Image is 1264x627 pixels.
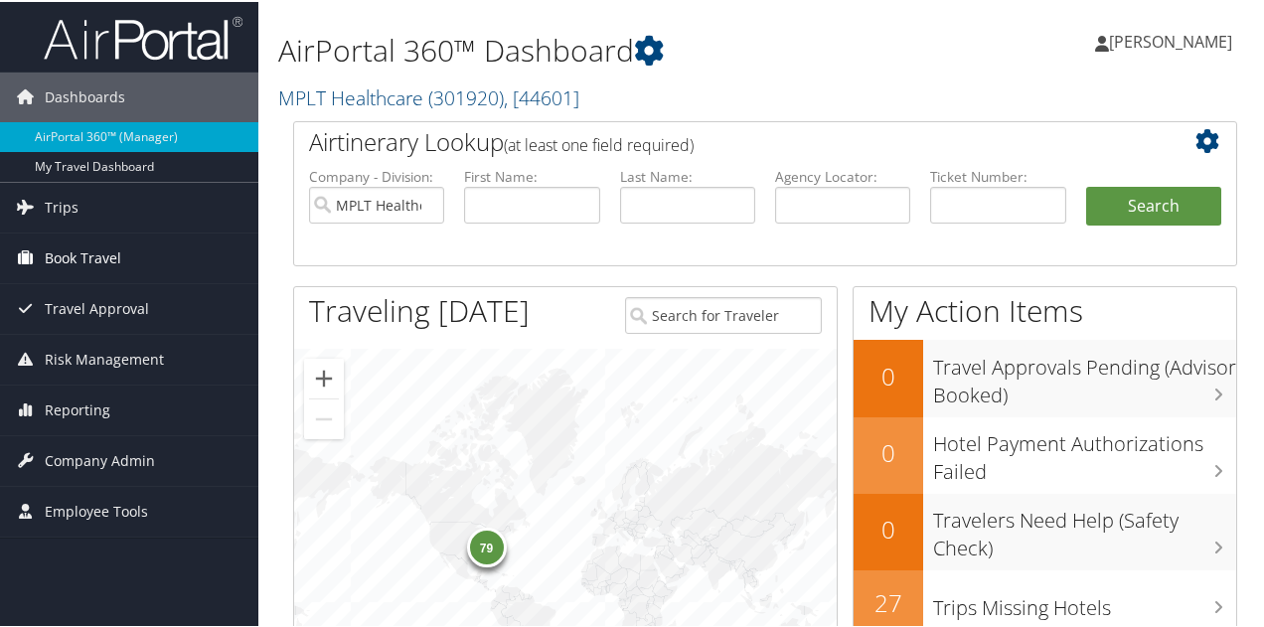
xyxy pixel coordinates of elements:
[278,28,927,70] h1: AirPortal 360™ Dashboard
[620,165,755,185] label: Last Name:
[304,397,344,437] button: Zoom out
[933,418,1236,484] h3: Hotel Payment Authorizations Failed
[933,495,1236,560] h3: Travelers Need Help (Safety Check)
[464,165,599,185] label: First Name:
[45,181,79,231] span: Trips
[45,485,148,535] span: Employee Tools
[45,384,110,433] span: Reporting
[930,165,1065,185] label: Ticket Number:
[304,357,344,396] button: Zoom in
[428,82,504,109] span: ( 301920 )
[44,13,242,60] img: airportal-logo.png
[45,232,121,281] span: Book Travel
[1095,10,1252,70] a: [PERSON_NAME]
[854,492,1236,568] a: 0Travelers Need Help (Safety Check)
[309,165,444,185] label: Company - Division:
[854,511,923,545] h2: 0
[467,526,507,565] div: 79
[45,282,149,332] span: Travel Approval
[775,165,910,185] label: Agency Locator:
[309,123,1143,157] h2: Airtinerary Lookup
[854,434,923,468] h2: 0
[45,434,155,484] span: Company Admin
[278,82,579,109] a: MPLT Healthcare
[45,71,125,120] span: Dashboards
[45,333,164,383] span: Risk Management
[933,582,1236,620] h3: Trips Missing Hotels
[1086,185,1221,225] button: Search
[504,82,579,109] span: , [ 44601 ]
[854,358,923,392] h2: 0
[854,338,1236,414] a: 0Travel Approvals Pending (Advisor Booked)
[933,342,1236,407] h3: Travel Approvals Pending (Advisor Booked)
[625,295,821,332] input: Search for Traveler
[309,288,530,330] h1: Traveling [DATE]
[1109,29,1232,51] span: [PERSON_NAME]
[854,415,1236,492] a: 0Hotel Payment Authorizations Failed
[504,132,694,154] span: (at least one field required)
[854,288,1236,330] h1: My Action Items
[854,584,923,618] h2: 27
